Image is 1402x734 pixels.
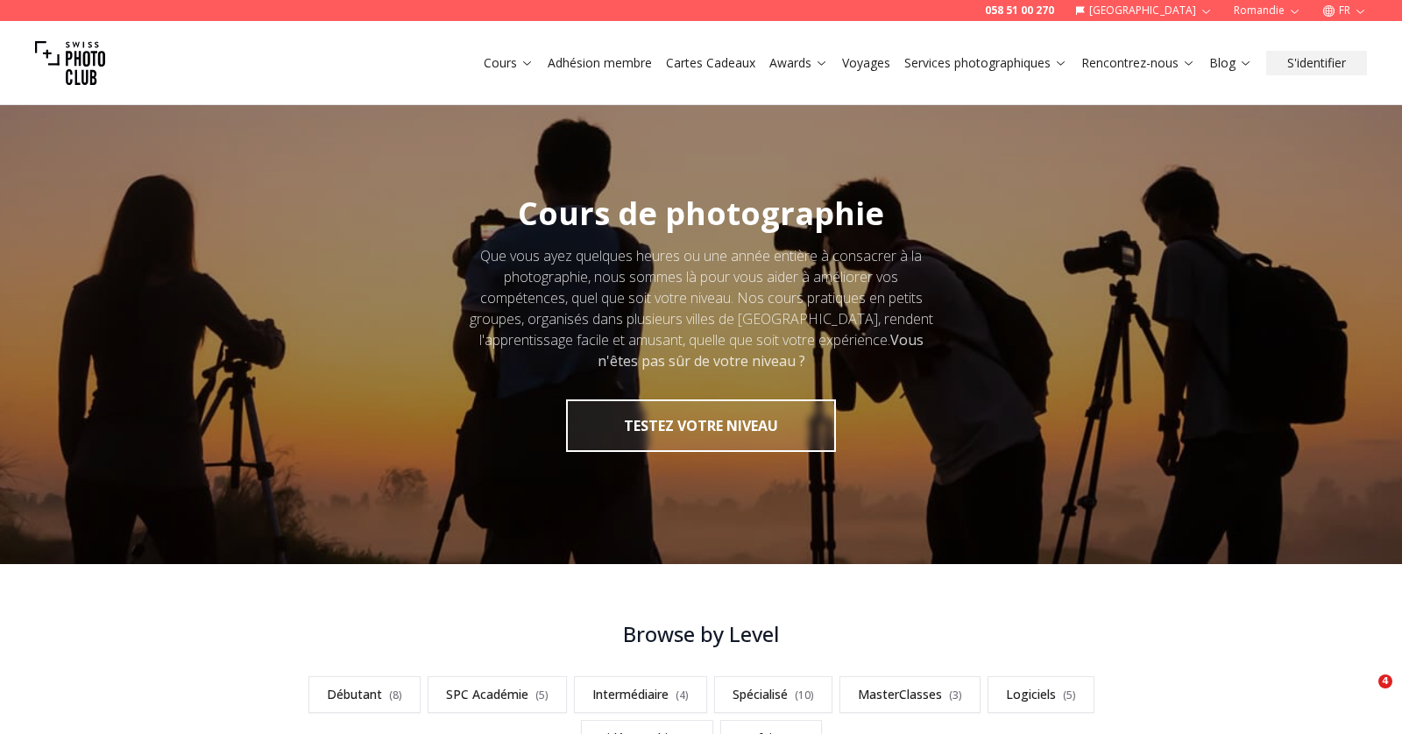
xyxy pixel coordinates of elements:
[1378,674,1392,688] span: 4
[795,688,814,702] span: ( 10 )
[35,28,105,98] img: Swiss photo club
[266,620,1136,648] h3: Browse by Level
[835,51,897,75] button: Voyages
[762,51,835,75] button: Awards
[1202,51,1259,75] button: Blog
[904,54,1067,72] a: Services photographiques
[1063,688,1076,702] span: ( 5 )
[574,676,707,713] a: Intermédiaire(4)
[839,676,981,713] a: MasterClasses(3)
[985,4,1054,18] a: 058 51 00 270
[897,51,1074,75] button: Services photographiques
[535,688,549,702] span: ( 5 )
[541,51,659,75] button: Adhésion membre
[518,192,884,235] span: Cours de photographie
[428,676,567,713] a: SPC Académie(5)
[1081,54,1195,72] a: Rencontrez-nous
[988,676,1094,713] a: Logiciels(5)
[676,688,689,702] span: ( 4 )
[949,688,962,702] span: ( 3 )
[769,54,828,72] a: Awards
[1342,674,1384,716] iframe: Intercom live chat
[714,676,832,713] a: Spécialisé(10)
[477,51,541,75] button: Cours
[548,54,652,72] a: Adhésion membre
[1209,54,1252,72] a: Blog
[566,399,836,452] button: TESTEZ VOTRE NIVEAU
[666,54,755,72] a: Cartes Cadeaux
[659,51,762,75] button: Cartes Cadeaux
[308,676,421,713] a: Débutant(8)
[1266,51,1367,75] button: S'identifier
[389,688,402,702] span: ( 8 )
[1074,51,1202,75] button: Rencontrez-nous
[842,54,890,72] a: Voyages
[463,245,939,371] div: Que vous ayez quelques heures ou une année entière à consacrer à la photographie, nous sommes là ...
[484,54,534,72] a: Cours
